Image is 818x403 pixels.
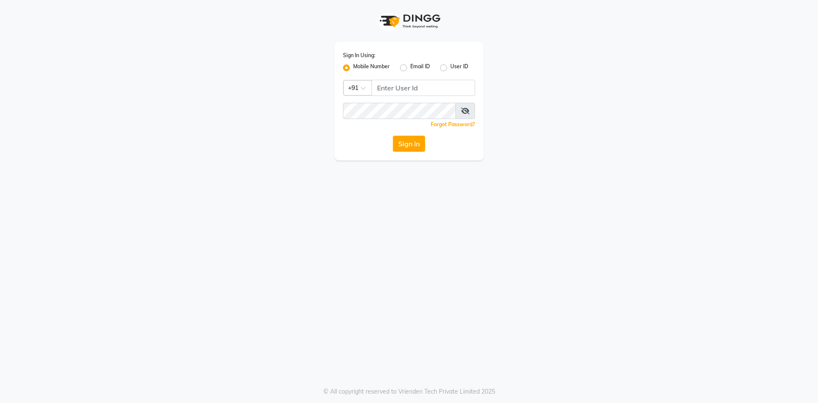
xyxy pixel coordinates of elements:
label: Sign In Using: [343,52,375,59]
label: Mobile Number [353,63,390,73]
label: Email ID [410,63,430,73]
label: User ID [450,63,468,73]
input: Username [343,103,456,119]
img: logo1.svg [375,9,443,34]
button: Sign In [393,136,425,152]
a: Forgot Password? [431,121,475,128]
input: Username [372,80,475,96]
